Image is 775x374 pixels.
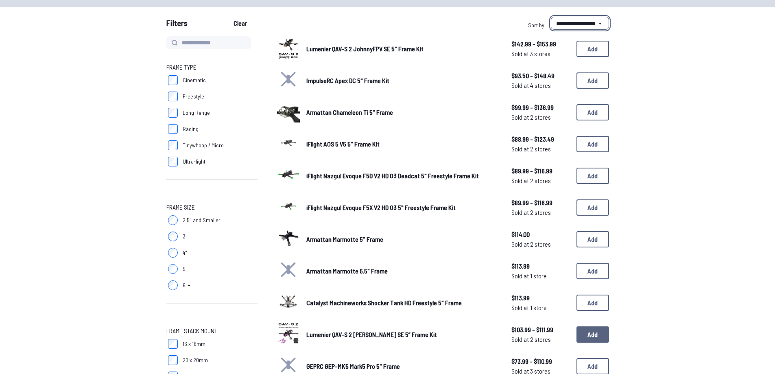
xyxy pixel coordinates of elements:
[183,157,205,166] span: Ultra-light
[306,330,498,339] a: Lumenier QAV-S 2 [PERSON_NAME] SE 5” Frame Kit
[277,163,300,188] a: image
[183,232,188,241] span: 3"
[306,140,380,148] span: iFlight AOS 5 V5 5" Frame Kit
[511,134,570,144] span: $88.99 - $123.49
[306,203,456,211] span: iFlight Nazgul Evoque F5X V2 HD O3 5" Freestyle Frame Kit
[277,36,300,59] img: image
[277,322,300,347] a: image
[511,49,570,59] span: Sold at 3 stores
[168,215,178,225] input: 2.5" and Smaller
[306,298,498,308] a: Catalyst Machineworks Shocker Tank HD Freestyle 5" Frame
[306,108,393,116] span: Armattan Chameleon Ti 5" Frame
[511,71,570,81] span: $93.50 - $148.49
[277,163,300,186] img: image
[168,232,178,241] input: 3"
[183,356,208,364] span: 20 x 20mm
[277,227,300,249] img: image
[306,107,498,117] a: Armattan Chameleon Ti 5" Frame
[306,299,462,306] span: Catalyst Machineworks Shocker Tank HD Freestyle 5" Frame
[306,44,498,54] a: Lumenier QAV-S 2 JohnnyFPV SE 5" Frame Kit
[528,22,544,28] span: Sort by
[277,100,300,122] img: image
[576,263,609,279] button: Add
[277,322,300,345] img: image
[576,326,609,343] button: Add
[306,362,400,370] span: GEPRC GEP-MK5 Mark5 Pro 5" Frame
[511,357,570,366] span: $73.99 - $110.99
[168,124,178,134] input: Racing
[511,81,570,90] span: Sold at 4 stores
[306,172,479,179] span: iFlight Nazgul Evoque F5D V2 HD O3 Deadcat 5" Freestyle Frame Kit
[306,267,388,275] span: Armattan Marmotte 5.5" Frame
[183,265,188,273] span: 5"
[306,235,383,243] span: Armattan Marmotte 5" Frame
[511,39,570,49] span: $142.99 - $153.99
[168,339,178,349] input: 16 x 16mm
[277,131,300,157] a: image
[551,17,609,30] select: Sort by
[183,109,210,117] span: Long Range
[168,248,178,258] input: 4"
[277,227,300,252] a: image
[168,108,178,118] input: Long Range
[277,195,300,218] img: image
[277,195,300,220] a: image
[277,100,300,125] a: image
[168,355,178,365] input: 20 x 20mm
[576,136,609,152] button: Add
[277,290,300,313] img: image
[511,261,570,271] span: $113.99
[306,76,498,85] a: ImpulseRC Apex DC 5" Frame Kit
[306,45,424,52] span: Lumenier QAV-S 2 JohnnyFPV SE 5" Frame Kit
[306,139,498,149] a: iFlight AOS 5 V5 5" Frame Kit
[511,198,570,208] span: $89.99 - $116.99
[511,325,570,335] span: $103.99 - $111.99
[168,264,178,274] input: 5"
[277,290,300,315] a: image
[183,76,206,84] span: Cinematic
[576,199,609,216] button: Add
[306,330,437,338] span: Lumenier QAV-S 2 [PERSON_NAME] SE 5” Frame Kit
[183,92,204,101] span: Freestyle
[576,168,609,184] button: Add
[511,112,570,122] span: Sold at 2 stores
[183,340,205,348] span: 16 x 16mm
[166,62,196,72] span: Frame Type
[183,125,199,133] span: Racing
[511,230,570,239] span: $114.00
[576,72,609,89] button: Add
[166,17,188,33] span: Filters
[511,166,570,176] span: $89.99 - $116.99
[511,144,570,154] span: Sold at 2 stores
[576,41,609,57] button: Add
[168,75,178,85] input: Cinematic
[168,140,178,150] input: Tinywhoop / Micro
[511,303,570,313] span: Sold at 1 store
[166,326,217,336] span: Frame Stack Mount
[511,271,570,281] span: Sold at 1 store
[511,239,570,249] span: Sold at 2 stores
[227,17,254,30] button: Clear
[168,157,178,166] input: Ultra-light
[306,361,498,371] a: GEPRC GEP-MK5 Mark5 Pro 5" Frame
[306,234,498,244] a: Armattan Marmotte 5" Frame
[168,280,178,290] input: 6"+
[511,176,570,186] span: Sold at 2 stores
[306,171,498,181] a: iFlight Nazgul Evoque F5D V2 HD O3 Deadcat 5" Freestyle Frame Kit
[511,335,570,344] span: Sold at 2 stores
[168,92,178,101] input: Freestyle
[576,231,609,247] button: Add
[306,203,498,212] a: iFlight Nazgul Evoque F5X V2 HD O3 5" Freestyle Frame Kit
[306,77,389,84] span: ImpulseRC Apex DC 5" Frame Kit
[183,141,224,149] span: Tinywhoop / Micro
[576,104,609,120] button: Add
[511,208,570,217] span: Sold at 2 stores
[183,249,187,257] span: 4"
[183,281,190,289] span: 6"+
[277,36,300,61] a: image
[183,216,220,224] span: 2.5" and Smaller
[306,266,498,276] a: Armattan Marmotte 5.5" Frame
[511,293,570,303] span: $113.99
[511,103,570,112] span: $99.99 - $136.99
[576,295,609,311] button: Add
